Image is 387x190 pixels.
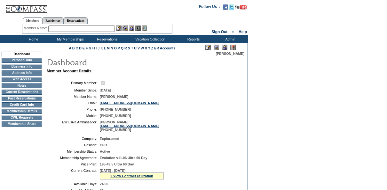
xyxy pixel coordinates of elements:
a: Become our fan on Facebook [223,6,228,10]
a: U [134,46,137,50]
span: [PERSON_NAME] [216,52,244,55]
span: [DATE] [100,88,111,92]
span: 24.00 [100,182,108,186]
span: 195-49.5 Ultra 60 Day [100,162,134,166]
td: Current Contract: [49,169,97,179]
a: Z [151,46,154,50]
a: Members [23,17,43,24]
img: b_edit.gif [116,26,122,31]
a: J [98,46,99,50]
a: [EMAIL_ADDRESS][DOMAIN_NAME] [100,124,159,128]
img: View Mode [214,45,219,50]
span: [PERSON_NAME] [100,95,128,99]
a: T [131,46,133,50]
img: Subscribe to our YouTube Channel [235,5,247,10]
a: Y [148,46,150,50]
td: Available Days: [49,182,97,186]
div: Member Name: [24,26,48,31]
td: Notes [2,83,42,88]
td: Past Reservations [2,96,42,101]
img: Impersonate [222,45,227,50]
td: Reservations [88,35,125,43]
img: Log Concern/Member Elevation [230,45,236,50]
img: Edit Mode [205,45,211,50]
td: Membership Agreement: [49,156,97,160]
img: Become our fan on Facebook [223,4,228,10]
a: Reservations [64,17,88,24]
td: Dashboard [2,52,42,56]
td: Credit Card Info [2,102,42,107]
span: :: [232,30,234,34]
a: L [104,46,106,50]
a: W [141,46,144,50]
span: [DATE] - [DATE] [100,169,125,172]
a: A [69,46,71,50]
a: [EMAIL_ADDRESS][DOMAIN_NAME] [100,101,159,105]
a: ER Accounts [154,46,175,50]
b: Member Account Details [47,69,91,73]
td: Email: [49,101,97,105]
a: E [83,46,85,50]
a: X [145,46,147,50]
span: Exploramed [100,137,119,141]
a: V [138,46,140,50]
a: R [124,46,127,50]
span: [PHONE_NUMBER] [100,107,131,111]
td: Vacation Collection [125,35,174,43]
img: Follow us on Twitter [229,4,234,10]
td: Business Info [2,64,42,69]
a: Help [239,30,247,34]
img: Reservations [135,26,141,31]
td: Membership Status: [49,150,97,153]
a: M [107,46,110,50]
td: Mobile: [49,114,97,118]
span: CEO [100,143,107,147]
a: D [79,46,82,50]
a: Sign Out [211,30,227,34]
td: Personal Info [2,58,42,63]
span: [PHONE_NUMBER] [100,114,131,118]
td: Membership Share [2,121,42,127]
a: G [89,46,91,50]
td: Position: [49,143,97,147]
img: pgTtlDashboard.gif [46,55,174,68]
a: Q [121,46,123,50]
span: Active [100,150,110,153]
td: Price Plan: [49,162,97,166]
td: Follow Us :: [199,4,222,11]
a: N [111,46,113,50]
td: Reports [174,35,211,43]
td: Current Reservations [2,90,42,95]
td: Member Name: [49,95,97,99]
img: Impersonate [129,26,134,31]
span: Evolution v11.06 Ultra 60 Day [100,156,147,160]
td: Exclusive Ambassador: [49,120,97,132]
td: Company: [49,137,97,141]
a: Subscribe to our YouTube Channel [235,6,247,10]
a: B [72,46,75,50]
td: Membership Details [2,109,42,114]
td: Member Since: [49,88,97,92]
a: Residences [42,17,64,24]
a: F [86,46,88,50]
span: [PERSON_NAME] [PHONE_NUMBER] [100,120,159,132]
td: Admin [211,35,248,43]
td: Phone: [49,107,97,111]
td: My Memberships [51,35,88,43]
a: C [75,46,78,50]
img: b_calculator.gif [142,26,147,31]
td: Address Info [2,70,42,76]
a: Follow us on Twitter [229,6,234,10]
a: S [128,46,130,50]
img: View [122,26,128,31]
a: P [118,46,120,50]
td: Home [14,35,51,43]
td: CWL Requests [2,115,42,120]
td: Primary Member: [49,80,97,86]
a: H [92,46,95,50]
a: O [114,46,117,50]
a: » View Contract Utilization [110,174,153,178]
a: K [100,46,103,50]
td: Web Access [2,77,42,82]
